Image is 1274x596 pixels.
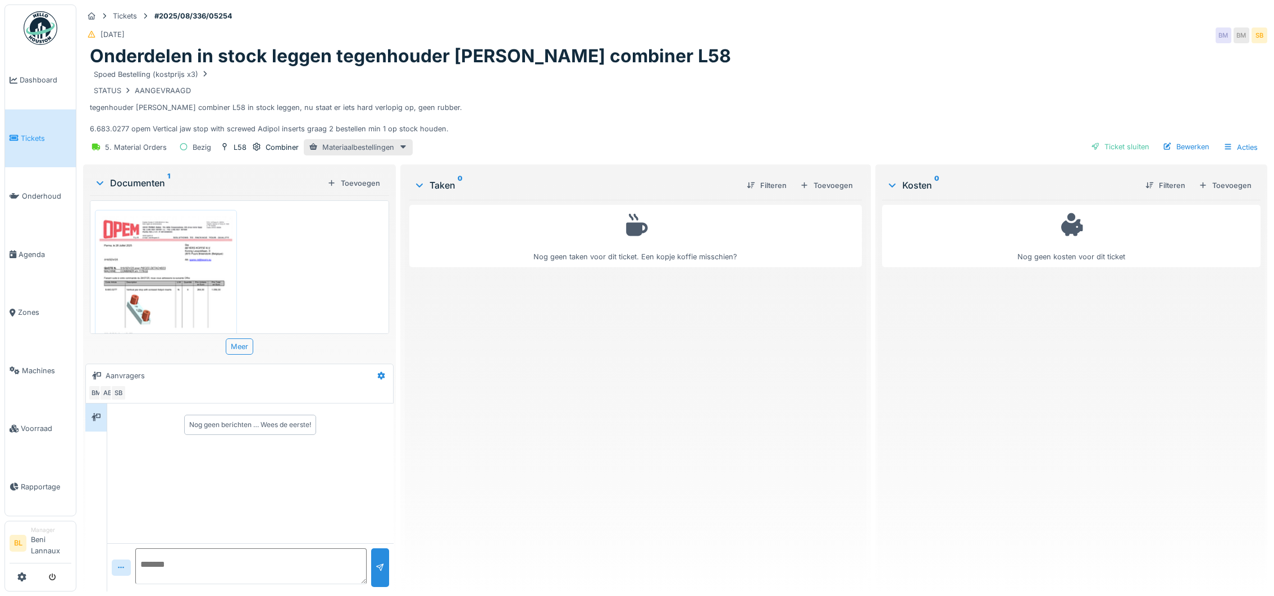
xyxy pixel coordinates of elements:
[99,385,115,401] div: AB
[31,526,71,561] li: Beni Lannaux
[742,178,791,193] div: Filteren
[90,45,731,67] h1: Onderdelen in stock leggen tegenhouder [PERSON_NAME] combiner L58
[167,176,170,190] sup: 1
[5,342,76,400] a: Machines
[5,458,76,516] a: Rapportage
[5,226,76,284] a: Agenda
[934,178,939,192] sup: 0
[18,307,71,318] span: Zones
[88,385,104,401] div: BM
[889,210,1253,262] div: Nog geen kosten voor dit ticket
[21,482,71,492] span: Rapportage
[304,139,413,155] div: Materiaalbestellingen
[21,423,71,434] span: Voorraad
[10,526,71,563] a: BL ManagerBeni Lannaux
[24,11,57,45] img: Badge_color-CXgf-gQk.svg
[266,142,299,153] div: Combiner
[193,142,211,153] div: Bezig
[10,535,26,552] li: BL
[5,51,76,109] a: Dashboard
[414,178,738,192] div: Taken
[1158,139,1214,154] div: Bewerken
[5,400,76,458] a: Voorraad
[105,142,167,153] div: 5. Material Orders
[1194,178,1256,193] div: Toevoegen
[150,11,237,21] strong: #2025/08/336/05254
[113,11,137,21] div: Tickets
[234,142,246,153] div: L58
[796,178,857,193] div: Toevoegen
[458,178,463,192] sup: 0
[226,338,253,355] div: Meer
[189,420,311,430] div: Nog geen berichten … Wees de eerste!
[1252,27,1267,43] div: SB
[417,210,855,262] div: Nog geen taken voor dit ticket. Een kopje koffie misschien?
[94,85,191,96] div: STATUS AANGEVRAAGD
[106,370,145,381] div: Aanvragers
[5,283,76,342] a: Zones
[31,526,71,534] div: Manager
[101,29,125,40] div: [DATE]
[111,385,126,401] div: SB
[5,167,76,226] a: Onderhoud
[1216,27,1231,43] div: BM
[887,178,1136,192] div: Kosten
[94,176,323,190] div: Documenten
[22,191,71,201] span: Onderhoud
[1086,139,1154,154] div: Ticket sluiten
[1218,139,1263,155] div: Acties
[1234,27,1249,43] div: BM
[22,365,71,376] span: Machines
[90,67,1261,135] div: tegenhouder [PERSON_NAME] combiner L58 in stock leggen, nu staat er iets hard verlopig op, geen r...
[98,213,234,406] img: fn20gs7bnyewlenh89y40b7du71w
[323,176,385,191] div: Toevoegen
[5,109,76,168] a: Tickets
[21,133,71,144] span: Tickets
[1141,178,1190,193] div: Filteren
[20,75,71,85] span: Dashboard
[19,249,71,260] span: Agenda
[94,69,209,80] div: Spoed Bestelling (kostprijs x3)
